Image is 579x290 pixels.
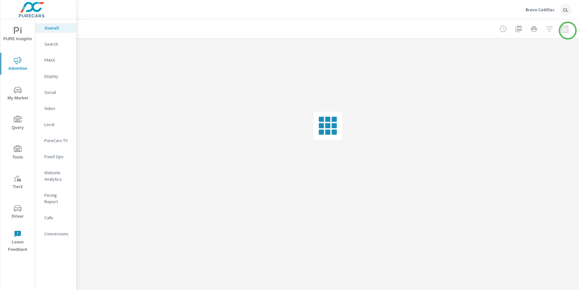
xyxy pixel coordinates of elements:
[526,7,555,13] p: Bravo Cadillac
[44,137,71,144] p: PureCars TV
[35,87,76,97] div: Social
[35,190,76,206] div: Pacing Report
[2,27,33,43] span: PURE Insights
[2,175,33,191] span: Tier2
[44,105,71,112] p: Video
[0,19,35,256] div: nav menu
[44,57,71,63] p: PMAX
[2,204,33,220] span: Driver
[35,39,76,49] div: Search
[560,4,571,15] div: CL
[2,230,33,253] span: Leave Feedback
[44,169,71,182] p: Website Analytics
[2,116,33,131] span: Query
[44,231,71,237] p: Conversions
[44,214,71,221] p: Calls
[35,136,76,145] div: PureCars TV
[2,145,33,161] span: Tools
[44,25,71,31] p: Overall
[35,71,76,81] div: Display
[2,57,33,72] span: Advertise
[35,213,76,222] div: Calls
[35,168,76,184] div: Website Analytics
[2,86,33,102] span: My Market
[44,41,71,47] p: Search
[35,152,76,161] div: Fixed Ops
[44,89,71,95] p: Social
[35,55,76,65] div: PMAX
[44,121,71,128] p: Local
[35,229,76,239] div: Conversions
[44,73,71,79] p: Display
[44,192,71,205] p: Pacing Report
[35,120,76,129] div: Local
[35,104,76,113] div: Video
[44,153,71,160] p: Fixed Ops
[35,23,76,33] div: Overall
